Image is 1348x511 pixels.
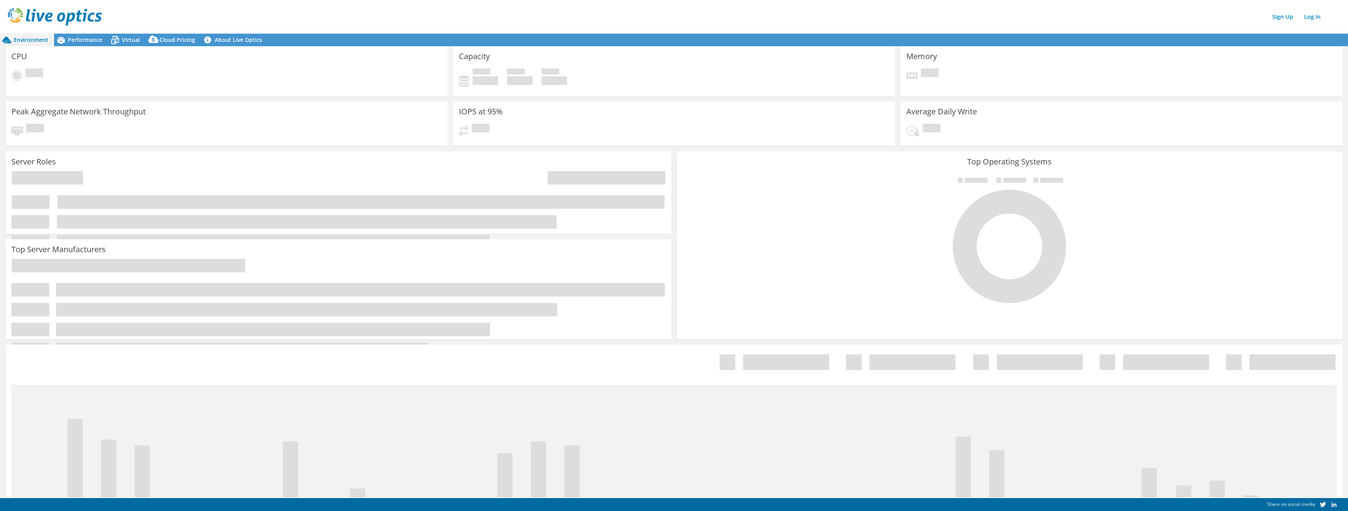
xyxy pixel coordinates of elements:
h4: 0 GiB [473,76,498,85]
span: Pending [25,69,43,79]
span: Pending [923,124,940,134]
span: Share on social media [1267,501,1315,507]
span: Performance [68,36,102,43]
span: Environment [14,36,48,43]
span: Used [473,69,490,76]
a: About Live Optics [201,34,268,46]
h3: Server Roles [11,157,56,166]
span: Virtual [122,36,140,43]
a: Log In [1300,11,1324,22]
h3: Peak Aggregate Network Throughput [11,107,146,116]
span: Free [507,69,525,76]
h3: Top Operating Systems [683,157,1337,166]
a: Sign Up [1268,11,1297,22]
h4: 0 GiB [542,76,567,85]
img: live_optics_svg.svg [8,8,102,25]
h3: Top Server Manufacturers [11,245,106,254]
h3: Capacity [459,52,490,61]
h4: 0 GiB [507,76,533,85]
span: Cloud Pricing [159,36,195,43]
h3: CPU [11,52,27,61]
h3: IOPS at 95% [459,107,503,116]
h3: Average Daily Write [906,107,977,116]
span: Pending [472,124,489,134]
h3: Memory [906,52,937,61]
span: Pending [26,124,44,134]
span: Pending [921,69,939,79]
span: Total [542,69,559,76]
